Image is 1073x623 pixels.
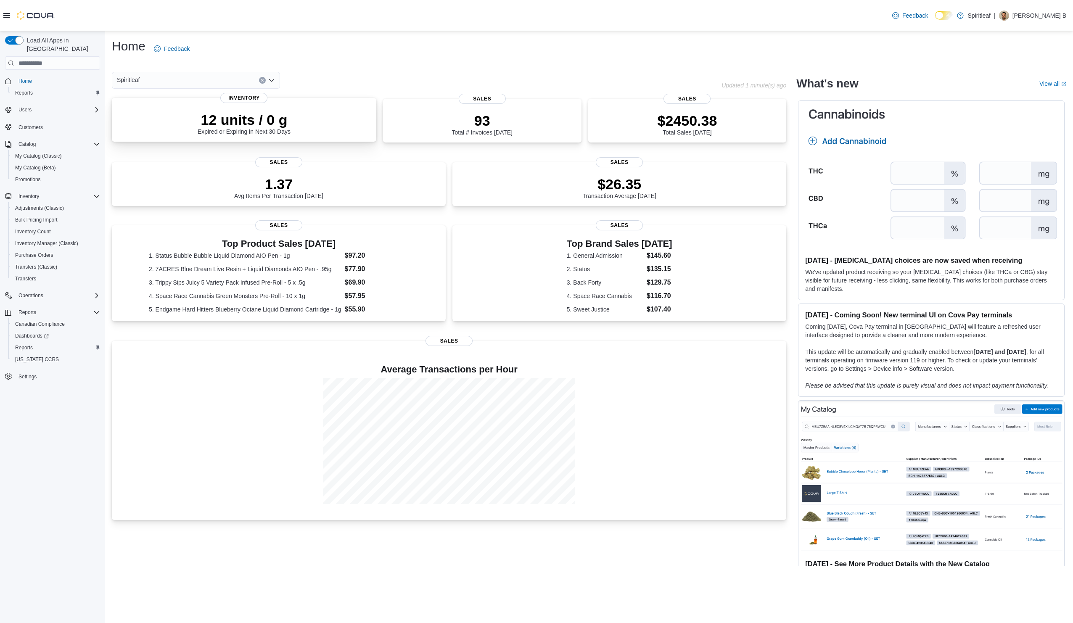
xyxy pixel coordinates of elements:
[2,104,103,116] button: Users
[452,112,513,129] p: 93
[805,322,1057,339] p: Coming [DATE], Cova Pay terminal in [GEOGRAPHIC_DATA] will feature a refreshed user interface des...
[2,290,103,301] button: Operations
[255,220,302,230] span: Sales
[596,220,643,230] span: Sales
[15,205,64,211] span: Adjustments (Classic)
[647,291,672,301] dd: $116.70
[12,274,40,284] a: Transfers
[1061,82,1066,87] svg: External link
[15,90,33,96] span: Reports
[164,45,190,53] span: Feedback
[647,277,672,288] dd: $129.75
[198,111,291,135] div: Expired or Expiring in Next 30 Days
[15,216,58,223] span: Bulk Pricing Import
[994,11,996,21] p: |
[12,163,100,173] span: My Catalog (Beta)
[345,264,409,274] dd: $77.90
[12,262,100,272] span: Transfers (Classic)
[8,330,103,342] a: Dashboards
[15,290,47,301] button: Operations
[582,176,656,193] p: $26.35
[2,190,103,202] button: Inventory
[5,71,100,404] nav: Complex example
[582,176,656,199] div: Transaction Average [DATE]
[12,151,65,161] a: My Catalog (Classic)
[18,78,32,84] span: Home
[12,88,100,98] span: Reports
[567,265,643,273] dt: 2. Status
[18,141,36,148] span: Catalog
[15,153,62,159] span: My Catalog (Classic)
[15,191,42,201] button: Inventory
[8,342,103,354] button: Reports
[15,228,51,235] span: Inventory Count
[8,354,103,365] button: [US_STATE] CCRS
[15,290,100,301] span: Operations
[12,238,82,248] a: Inventory Manager (Classic)
[12,174,100,185] span: Promotions
[8,273,103,285] button: Transfers
[268,77,275,84] button: Open list of options
[12,343,100,353] span: Reports
[18,106,32,113] span: Users
[18,193,39,200] span: Inventory
[149,239,409,249] h3: Top Product Sales [DATE]
[973,348,1026,355] strong: [DATE] and [DATE]
[721,82,786,89] p: Updated 1 minute(s) ago
[8,162,103,174] button: My Catalog (Beta)
[8,87,103,99] button: Reports
[15,76,35,86] a: Home
[12,319,68,329] a: Canadian Compliance
[18,373,37,380] span: Settings
[15,105,35,115] button: Users
[12,227,100,237] span: Inventory Count
[567,292,643,300] dt: 4. Space Race Cannabis
[15,356,59,363] span: [US_STATE] CCRS
[15,333,49,339] span: Dashboards
[18,124,43,131] span: Customers
[151,40,193,57] a: Feedback
[12,215,61,225] a: Bulk Pricing Import
[647,251,672,261] dd: $145.60
[2,306,103,318] button: Reports
[345,291,409,301] dd: $57.95
[8,261,103,273] button: Transfers (Classic)
[935,11,953,20] input: Dark Mode
[15,105,100,115] span: Users
[12,262,61,272] a: Transfers (Classic)
[15,307,40,317] button: Reports
[12,319,100,329] span: Canadian Compliance
[8,226,103,238] button: Inventory Count
[8,202,103,214] button: Adjustments (Classic)
[596,157,643,167] span: Sales
[255,157,302,167] span: Sales
[796,77,858,90] h2: What's new
[889,7,931,24] a: Feedback
[149,265,341,273] dt: 2. 7ACRES Blue Dream Live Resin + Liquid Diamonds AIO Pen - .95g
[12,203,67,213] a: Adjustments (Classic)
[12,238,100,248] span: Inventory Manager (Classic)
[12,354,62,364] a: [US_STATE] CCRS
[220,93,267,103] span: Inventory
[149,305,341,314] dt: 5. Endgame Hard Hitters Blueberry Octane Liquid Diamond Cartridge - 1g
[663,94,711,104] span: Sales
[15,121,100,132] span: Customers
[647,264,672,274] dd: $135.15
[345,251,409,261] dd: $97.20
[2,370,103,383] button: Settings
[8,238,103,249] button: Inventory Manager (Classic)
[15,139,39,149] button: Catalog
[12,163,59,173] a: My Catalog (Beta)
[968,11,991,21] p: Spiritleaf
[8,318,103,330] button: Canadian Compliance
[1012,11,1066,21] p: [PERSON_NAME] B
[15,164,56,171] span: My Catalog (Beta)
[2,75,103,87] button: Home
[149,292,341,300] dt: 4. Space Race Cannabis Green Monsters Pre-Roll - 10 x 1g
[15,240,78,247] span: Inventory Manager (Classic)
[198,111,291,128] p: 12 units / 0 g
[8,174,103,185] button: Promotions
[15,275,36,282] span: Transfers
[12,227,54,237] a: Inventory Count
